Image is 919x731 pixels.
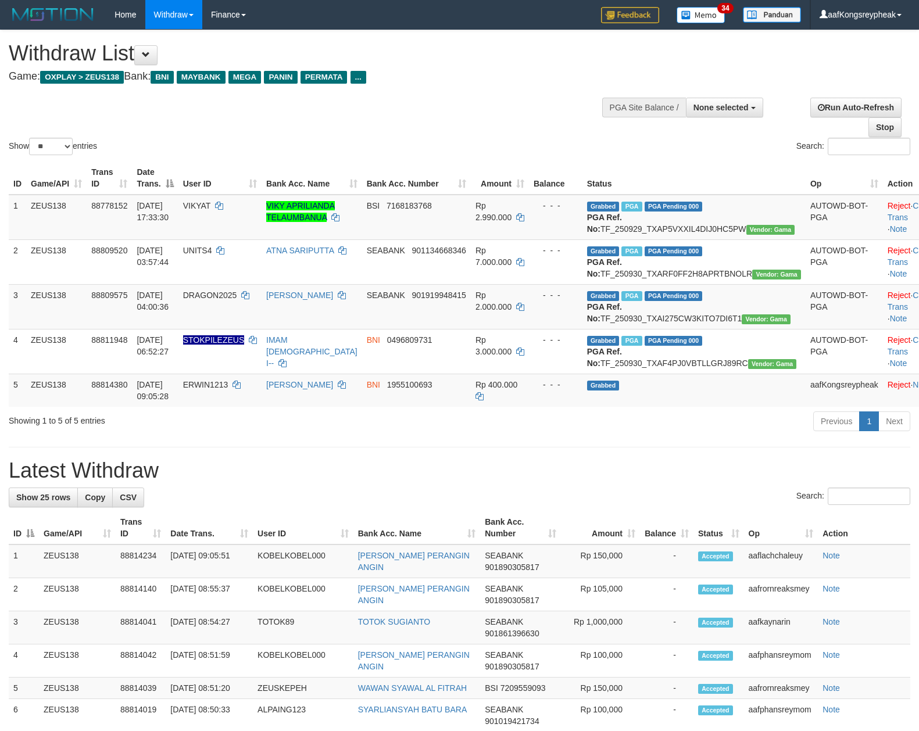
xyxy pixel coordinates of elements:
[91,201,127,210] span: 88778152
[534,334,578,346] div: - - -
[746,225,795,235] span: Vendor URL: https://trx31.1velocity.biz
[744,678,818,699] td: aafrornreaksmey
[485,662,539,671] span: Copy 901890305817 to clipboard
[367,335,380,345] span: BNI
[137,380,169,401] span: [DATE] 09:05:28
[561,511,640,544] th: Amount: activate to sort column ascending
[561,644,640,678] td: Rp 100,000
[529,162,582,195] th: Balance
[253,511,353,544] th: User ID: activate to sort column ascending
[587,291,620,301] span: Grabbed
[262,162,362,195] th: Bank Acc. Name: activate to sort column ascending
[9,162,26,195] th: ID
[693,103,749,112] span: None selected
[475,291,512,311] span: Rp 2.000.000
[485,584,523,593] span: SEABANK
[475,335,512,356] span: Rp 3.000.000
[137,246,169,267] span: [DATE] 03:57:44
[806,239,883,284] td: AUTOWD-BOT-PGA
[166,544,253,578] td: [DATE] 09:05:51
[9,6,97,23] img: MOTION_logo.png
[26,195,87,240] td: ZEUS138
[752,270,801,279] span: Vendor URL: https://trx31.1velocity.biz
[358,683,467,693] a: WAWAN SYAWAL AL FITRAH
[91,380,127,389] span: 88814380
[693,511,744,544] th: Status: activate to sort column ascending
[166,578,253,611] td: [DATE] 08:55:37
[621,246,642,256] span: Marked by aafkaynarin
[26,239,87,284] td: ZEUS138
[485,716,539,726] span: Copy 901019421734 to clipboard
[744,511,818,544] th: Op: activate to sort column ascending
[137,335,169,356] span: [DATE] 06:52:27
[151,71,173,84] span: BNI
[698,585,733,594] span: Accepted
[9,488,78,507] a: Show 25 rows
[890,224,907,234] a: Note
[534,245,578,256] div: - - -
[587,347,622,368] b: PGA Ref. No:
[9,195,26,240] td: 1
[888,246,911,255] a: Reject
[16,493,70,502] span: Show 25 rows
[358,650,470,671] a: [PERSON_NAME] PERANGIN ANGIN
[621,336,642,346] span: Marked by aafsreyleap
[183,201,210,210] span: VIKYAT
[412,246,466,255] span: Copy 901134668346 to clipboard
[582,239,806,284] td: TF_250930_TXARF0FF2H8APRTBNOLR
[266,201,335,222] a: VIKY APRILIANDA TELAUMBANUA
[39,578,116,611] td: ZEUS138
[183,291,237,300] span: DRAGON2025
[26,329,87,374] td: ZEUS138
[116,678,166,699] td: 88814039
[561,611,640,644] td: Rp 1,000,000
[29,138,73,155] select: Showentries
[744,578,818,611] td: aafrornreaksmey
[686,98,763,117] button: None selected
[587,202,620,212] span: Grabbed
[828,138,910,155] input: Search:
[9,239,26,284] td: 2
[39,511,116,544] th: Game/API: activate to sort column ascending
[358,705,467,714] a: SYARLIANSYAH BATU BARA
[39,644,116,678] td: ZEUS138
[828,488,910,505] input: Search:
[601,7,659,23] img: Feedback.jpg
[582,284,806,329] td: TF_250930_TXAI275CW3KITO7DI6T1
[475,246,512,267] span: Rp 7.000.000
[818,511,910,544] th: Action
[9,459,910,482] h1: Latest Withdraw
[26,374,87,407] td: ZEUS138
[602,98,686,117] div: PGA Site Balance /
[39,611,116,644] td: ZEUS138
[640,578,693,611] td: -
[253,644,353,678] td: KOBELKOBEL000
[534,379,578,390] div: - - -
[166,511,253,544] th: Date Trans.: activate to sort column ascending
[640,511,693,544] th: Balance: activate to sort column ascending
[587,381,620,390] span: Grabbed
[640,678,693,699] td: -
[587,257,622,278] b: PGA Ref. No:
[91,291,127,300] span: 88809575
[353,511,481,544] th: Bank Acc. Name: activate to sort column ascending
[717,3,733,13] span: 34
[823,650,840,660] a: Note
[367,291,405,300] span: SEABANK
[485,683,498,693] span: BSI
[367,246,405,255] span: SEABANK
[9,138,97,155] label: Show entries
[137,201,169,222] span: [DATE] 17:33:30
[561,578,640,611] td: Rp 105,000
[587,246,620,256] span: Grabbed
[26,162,87,195] th: Game/API: activate to sort column ascending
[9,284,26,329] td: 3
[253,544,353,578] td: KOBELKOBEL000
[116,611,166,644] td: 88814041
[823,705,840,714] a: Note
[26,284,87,329] td: ZEUS138
[823,584,840,593] a: Note
[645,246,703,256] span: PGA Pending
[387,380,432,389] span: Copy 1955100693 to clipboard
[485,551,523,560] span: SEABANK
